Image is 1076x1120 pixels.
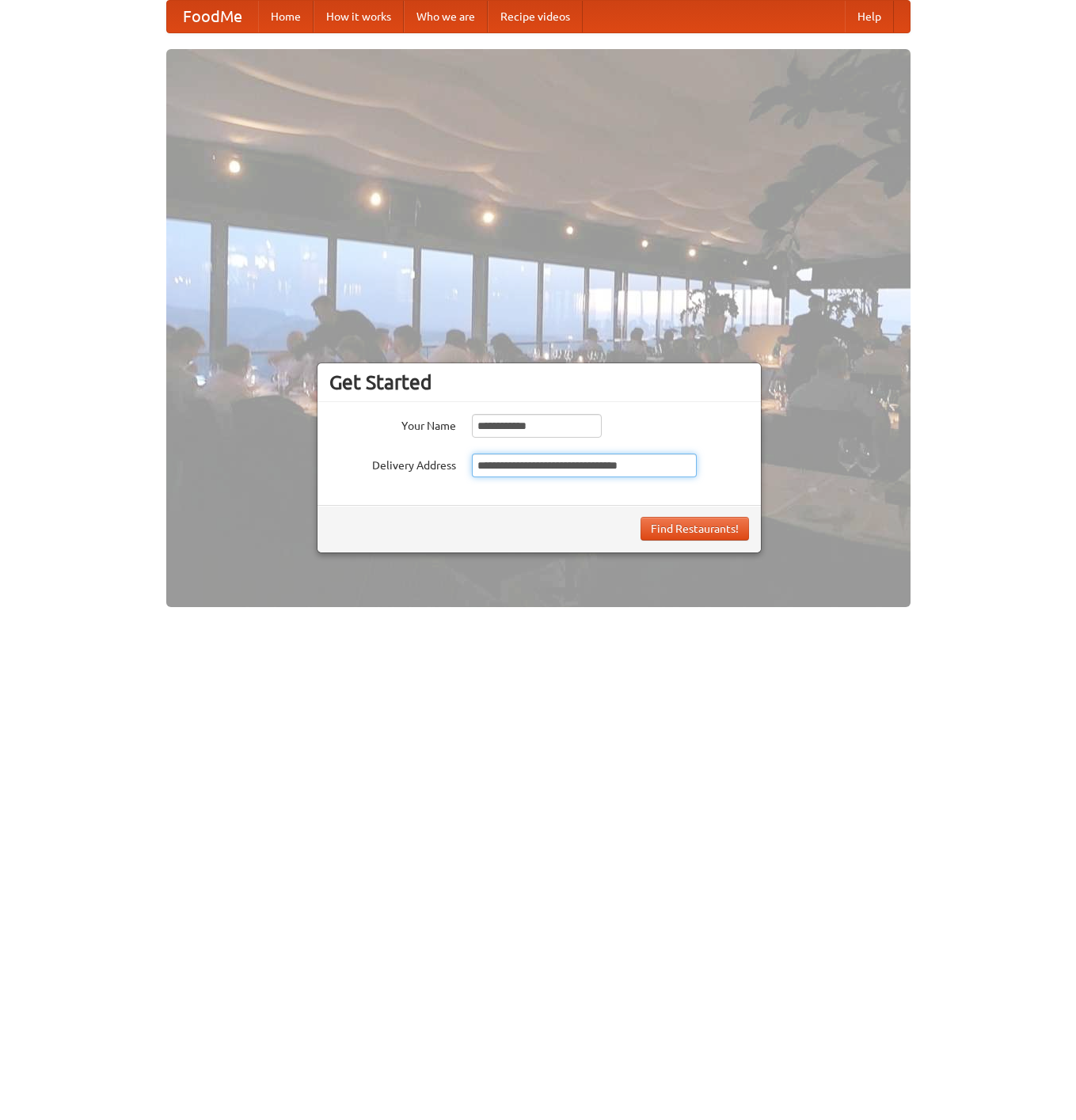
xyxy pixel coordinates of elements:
a: Who we are [404,1,488,32]
a: How it works [314,1,404,32]
h3: Get Started [329,370,749,394]
a: Home [258,1,314,32]
label: Delivery Address [329,454,456,473]
button: Find Restaurants! [641,517,749,541]
a: FoodMe [167,1,258,32]
label: Your Name [329,414,456,434]
a: Recipe videos [488,1,583,32]
a: Help [845,1,894,32]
